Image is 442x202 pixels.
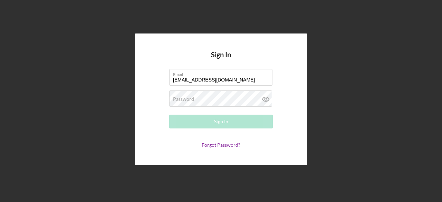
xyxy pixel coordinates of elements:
button: Sign In [169,115,273,128]
label: Email [173,69,272,77]
label: Password [173,96,194,102]
h4: Sign In [211,51,231,69]
div: Sign In [214,115,228,128]
a: Forgot Password? [202,142,240,148]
